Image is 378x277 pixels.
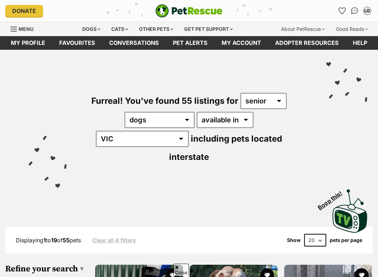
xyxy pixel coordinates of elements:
[332,183,367,234] a: Boop this!
[5,264,84,274] h3: Refine your search
[174,264,189,276] span: Close
[155,4,223,18] a: PetRescue
[349,5,360,16] a: Conversations
[276,22,330,36] div: About PetRescue
[52,36,102,50] a: Favourites
[317,185,349,211] span: Boop this!
[91,96,238,106] span: Furreal! You've found 55 listings for
[179,22,238,36] div: Get pet support
[166,36,215,50] a: Pet alerts
[5,5,43,17] a: Donate
[155,4,223,18] img: logo-e224e6f780fb5917bec1dbf3a21bbac754714ae5b6737aabdf751b685950b380.svg
[346,36,374,50] a: Help
[268,36,346,50] a: Adopter resources
[43,237,46,244] strong: 1
[330,237,362,243] label: pets per page
[19,26,34,32] span: Menu
[4,36,52,50] a: My profile
[51,237,57,244] strong: 19
[336,5,373,16] ul: Account quick links
[92,237,136,243] a: Clear all 4 filters
[16,237,81,244] span: Displaying to of pets
[351,7,358,14] img: chat-41dd97257d64d25036548639549fe6c8038ab92f7586957e7f3b1b290dea8141.svg
[10,22,38,35] a: Menu
[102,36,166,50] a: conversations
[332,189,367,233] img: PetRescue TV logo
[63,237,70,244] strong: 55
[331,22,373,36] div: Good Reads
[336,5,348,16] a: Favourites
[362,5,373,16] button: My account
[106,22,133,36] div: Cats
[134,22,178,36] div: Other pets
[215,36,268,50] a: My account
[77,22,105,36] div: Dogs
[169,134,282,162] span: including pets located interstate
[287,237,301,243] span: Show
[364,7,371,14] div: LG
